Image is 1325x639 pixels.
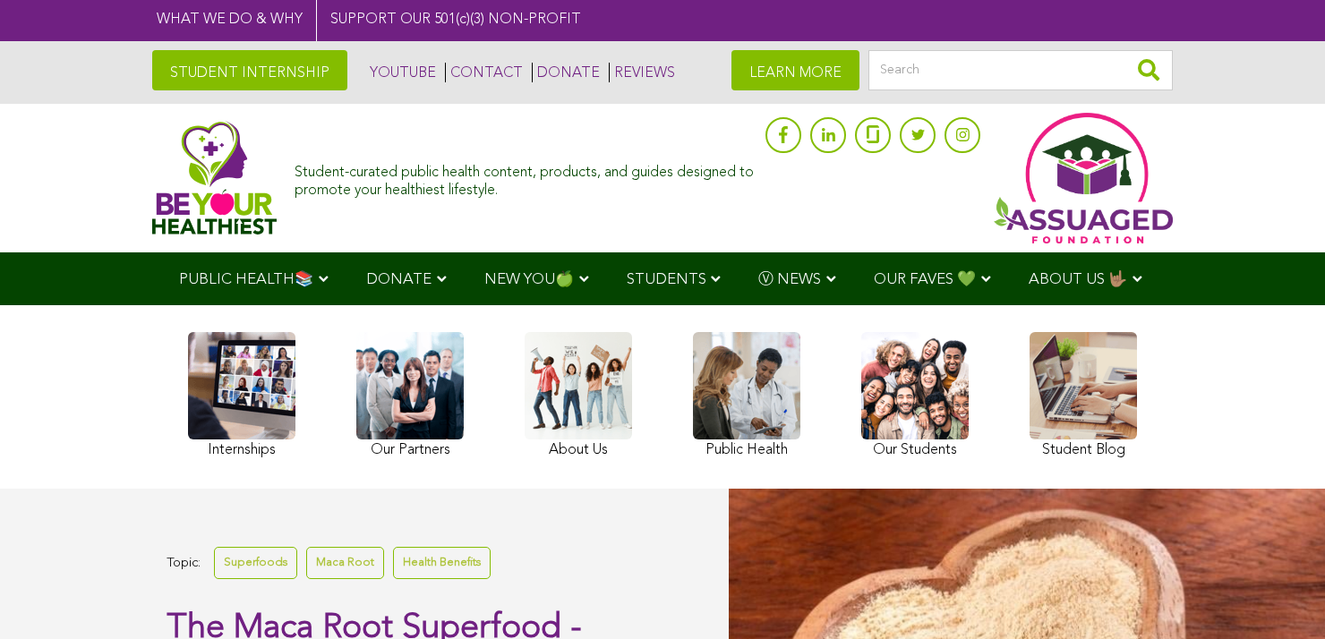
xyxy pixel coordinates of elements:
a: STUDENT INTERNSHIP [152,50,347,90]
a: Health Benefits [393,547,491,578]
span: PUBLIC HEALTH📚 [179,272,313,287]
img: Assuaged App [994,113,1173,243]
a: Maca Root [306,547,384,578]
a: DONATE [532,63,600,82]
a: REVIEWS [609,63,675,82]
img: Assuaged [152,121,277,234]
a: YOUTUBE [365,63,436,82]
div: Navigation Menu [152,252,1173,305]
a: Superfoods [214,547,297,578]
span: STUDENTS [627,272,706,287]
div: Student-curated public health content, products, and guides designed to promote your healthiest l... [295,156,757,199]
input: Search [868,50,1173,90]
span: NEW YOU🍏 [484,272,574,287]
a: CONTACT [445,63,523,82]
span: DONATE [366,272,432,287]
span: OUR FAVES 💚 [874,272,976,287]
span: Topic: [167,551,201,575]
a: LEARN MORE [731,50,859,90]
span: ABOUT US 🤟🏽 [1029,272,1127,287]
span: Ⓥ NEWS [758,272,821,287]
img: glassdoor [867,125,879,143]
